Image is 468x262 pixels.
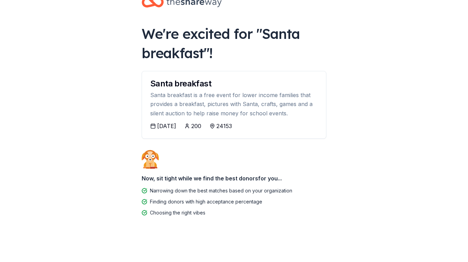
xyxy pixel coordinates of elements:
div: Santa breakfast is a free event for lower income families that provides a breakfast, pictures wit... [150,91,318,118]
div: Now, sit tight while we find the best donors for you... [142,171,326,185]
div: 200 [191,122,201,130]
div: Santa breakfast [150,80,318,88]
div: 24153 [216,122,232,130]
div: Finding donors with high acceptance percentage [150,198,262,206]
div: We're excited for " Santa breakfast "! [142,24,326,63]
div: [DATE] [157,122,176,130]
img: Dog waiting patiently [142,150,159,168]
div: Choosing the right vibes [150,209,205,217]
div: Narrowing down the best matches based on your organization [150,187,292,195]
